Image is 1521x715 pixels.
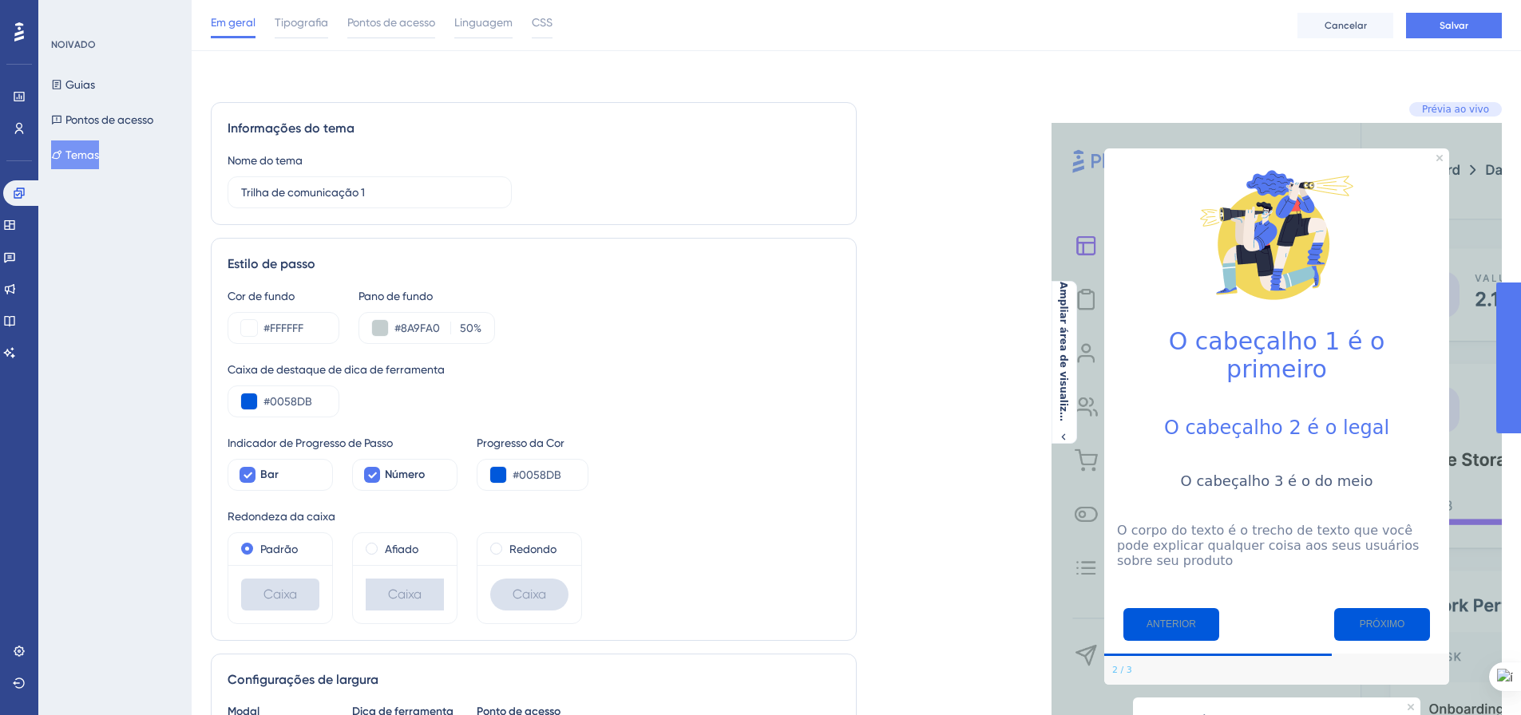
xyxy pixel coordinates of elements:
[260,543,298,555] font: Padrão
[1408,704,1414,710] div: Fechar visualização
[228,256,315,271] font: Estilo de passo
[347,16,435,29] font: Pontos de acesso
[1181,472,1373,489] font: O cabeçalho 3 é o do meio
[1164,417,1389,439] font: O cabeçalho 2 é o legal
[1334,608,1430,641] button: Próximo
[65,78,95,91] font: Guias
[1117,523,1423,568] font: O corpo do texto é o trecho de texto que você pode explicar qualquer coisa aos seus usuários sobr...
[1406,13,1502,38] button: Salvar
[473,322,481,334] font: %
[477,437,564,449] font: Progresso da Cor
[1197,155,1357,314] img: Mídia Modal
[263,587,297,602] font: Caixa
[388,587,422,602] font: Caixa
[51,70,95,99] button: Guias
[454,16,513,29] font: Linguagem
[509,543,557,555] font: Redondo
[532,16,553,29] font: CSS
[1360,618,1405,630] font: PRÓXIMO
[211,16,255,29] font: Em geral
[1436,155,1443,161] div: Fechar visualização
[1169,327,1392,383] font: O cabeçalho 1 é o primeiro
[241,184,498,201] input: Nome do tema
[228,363,445,376] font: Caixa de destaque de dica de ferramenta
[228,437,393,449] font: Indicador de Progresso de Passo
[385,543,418,555] font: Afiado
[228,290,295,302] font: Cor de fundo
[1104,656,1449,685] div: Rodapé
[358,290,433,302] font: Pano de fundo
[1422,104,1489,115] font: Prévia ao vivo
[456,318,473,338] input: %
[228,120,355,136] font: Informações do tema
[1147,618,1196,630] font: ANTERIOR
[65,148,99,161] font: Temas
[1123,608,1219,641] button: Anterior
[51,39,96,50] font: NOIVADO
[1297,13,1393,38] button: Cancelar
[275,16,328,29] font: Tipografia
[1112,665,1132,675] font: 2 / 3
[513,587,546,602] font: Caixa
[1051,282,1076,443] button: Ampliar área de visualização
[1058,282,1069,437] font: Ampliar área de visualização
[228,510,335,523] font: Redondeza da caixa
[65,113,153,126] font: Pontos de acesso
[51,105,153,134] button: Pontos de acesso
[51,140,99,169] button: Temas
[1112,664,1132,677] div: Passo 2 de 3
[260,468,279,481] font: Bar
[228,154,303,167] font: Nome do tema
[1440,20,1468,31] font: Salvar
[228,672,378,687] font: Configurações de largura
[1325,20,1367,31] font: Cancelar
[1454,652,1502,700] iframe: Iniciador do Assistente de IA do UserGuiding
[385,468,425,481] font: Número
